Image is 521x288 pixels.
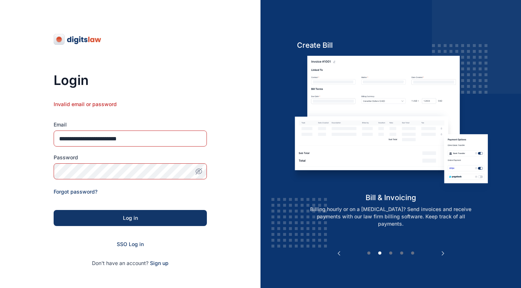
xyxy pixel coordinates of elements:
button: Previous [335,250,343,257]
h5: bill & invoicing [290,192,492,203]
a: Sign up [150,260,169,266]
span: Sign up [150,260,169,267]
button: 4 [398,250,405,257]
div: Invalid email or password [54,101,207,121]
p: Billing hourly or on a [MEDICAL_DATA]? Send invoices and receive payments with our law firm billi... [297,206,484,227]
p: Don't have an account? [54,260,207,267]
button: 2 [376,250,383,257]
img: digitslaw-logo [54,34,102,45]
button: Log in [54,210,207,226]
button: Next [439,250,447,257]
a: Forgot password? [54,188,97,195]
h5: Create Bill [290,40,492,50]
a: SSO Log in [117,241,144,247]
button: 3 [387,250,394,257]
label: Password [54,154,207,161]
button: 1 [365,250,373,257]
label: Email [54,121,207,128]
button: 5 [409,250,416,257]
div: Log in [65,214,195,222]
h3: Login [54,73,207,87]
img: bill-and-invoicin [290,56,492,192]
